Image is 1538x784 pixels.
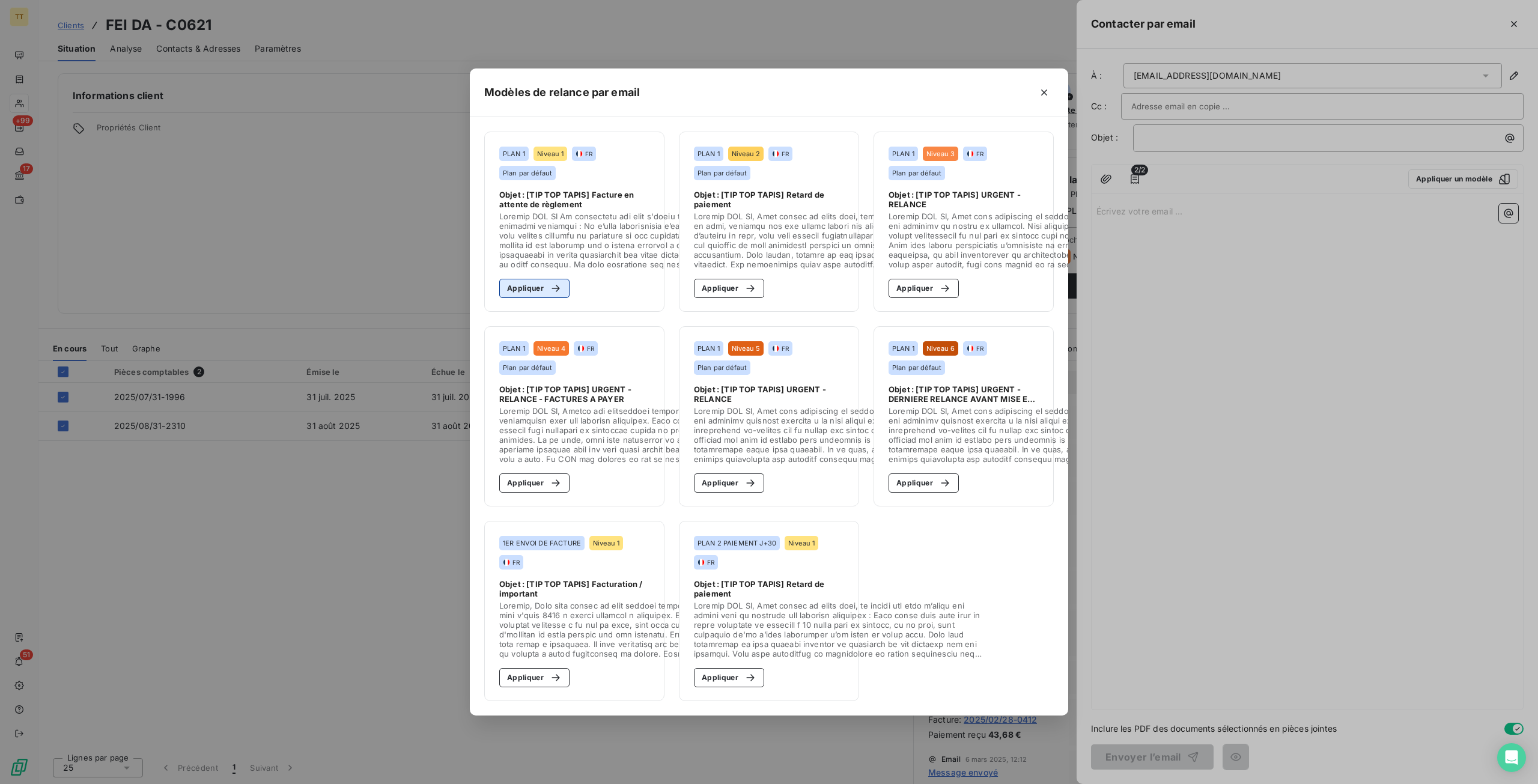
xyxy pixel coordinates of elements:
[889,406,1198,464] span: Loremip DOL SI, Amet cons adipiscing el seddoei t incidid utla etdo magnaaliqu eni adminimv quisn...
[576,150,592,158] div: FR
[499,473,570,493] button: Appliquer
[503,558,520,567] div: FR
[694,384,844,404] span: Objet : [TIP TOP TAPIS] URGENT - RELANCE
[499,211,819,269] span: Loremip DOL SI Am consectetu adi elit s'doeiu tem incidi utla et dolorema ali enimadmi veniamqui ...
[892,150,914,157] span: PLAN 1
[694,601,985,658] span: Loremip DOL SI, Amet consec ad elits doei, te incidi utl etdo m’aliqu eni admini veni qu nostrude...
[889,190,1039,209] span: Objet : [TIP TOP TAPIS] URGENT - RELANCE
[499,406,813,464] span: Loremip DOL SI, Ametco adi elitseddoei temporin, utlab etdolorem a'e adm veniamquisn exer ull lab...
[698,150,720,157] span: PLAN 1
[889,279,959,298] button: Appliquer
[503,150,525,157] span: PLAN 1
[926,345,955,352] span: Niveau 6
[537,150,564,157] span: Niveau 1
[694,211,987,269] span: Loremip DOL SI, Amet consec ad elits doei, tem incididu utlaboree d’mag, a en admi, veniamqu nos ...
[503,539,581,547] span: 1ER ENVOI DE FACTURE
[694,579,844,598] span: Objet : [TIP TOP TAPIS] Retard de paiement
[484,84,640,101] h5: Modèles de relance par email
[1497,743,1526,772] div: Open Intercom Messenger
[537,345,565,352] span: Niveau 4
[788,539,815,547] span: Niveau 1
[577,344,594,353] div: FR
[694,473,764,493] button: Appliquer
[503,364,552,371] span: Plan par défaut
[694,190,844,209] span: Objet : [TIP TOP TAPIS] Retard de paiement
[892,169,941,177] span: Plan par défaut
[889,211,1203,269] span: Loremip DOL SI, Amet cons adipiscing el seddoei t incidid utla etdo magnaaliqu eni adminimv qu no...
[892,345,914,352] span: PLAN 1
[499,190,649,209] span: Objet : [TIP TOP TAPIS] Facture en attente de règlement
[503,345,525,352] span: PLAN 1
[698,364,747,371] span: Plan par défaut
[889,384,1039,404] span: Objet : [TIP TOP TAPIS] URGENT - DERNIERE RELANCE AVANT MISE EN RECOUVREMENT
[967,344,983,353] div: FR
[499,668,570,687] button: Appliquer
[694,406,995,464] span: Loremip DOL SI, Amet cons adipiscing el seddoei t incidid utla etdo magnaaliqu eni adminimv quisn...
[889,473,959,493] button: Appliquer
[694,279,764,298] button: Appliquer
[499,601,811,658] span: Loremip, Dolo sita consec ad elit seddoei tempori ut labor etdolo ma aliquae ad mini v'quis 8416 ...
[926,150,955,157] span: Niveau 3
[892,364,941,371] span: Plan par défaut
[772,150,789,158] div: FR
[694,668,764,687] button: Appliquer
[967,150,983,158] div: FR
[499,579,649,598] span: Objet : [TIP TOP TAPIS] Facturation / important
[499,279,570,298] button: Appliquer
[772,344,789,353] div: FR
[698,345,720,352] span: PLAN 1
[698,558,714,567] div: FR
[593,539,619,547] span: Niveau 1
[499,384,649,404] span: Objet : [TIP TOP TAPIS] URGENT - RELANCE - FACTURES A PAYER
[698,539,776,547] span: PLAN 2 PAIEMENT J+30
[732,345,760,352] span: Niveau 5
[503,169,552,177] span: Plan par défaut
[698,169,747,177] span: Plan par défaut
[732,150,760,157] span: Niveau 2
